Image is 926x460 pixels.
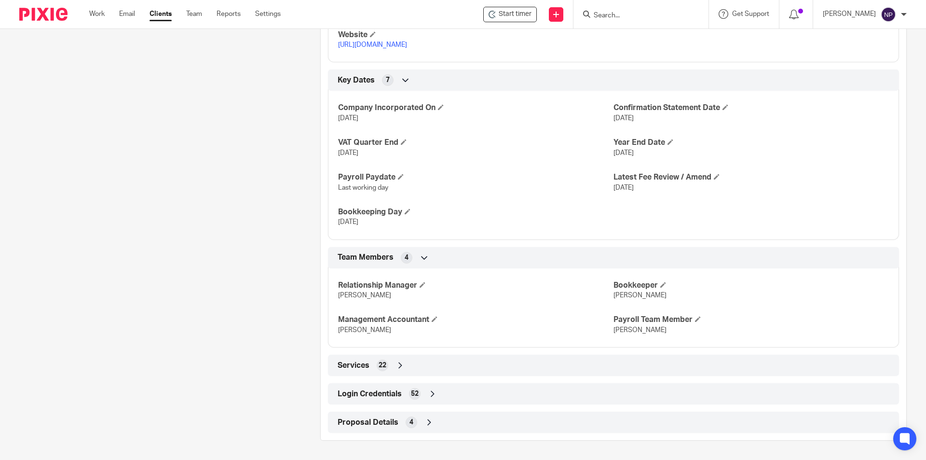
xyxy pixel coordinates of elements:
[881,7,896,22] img: svg%3E
[613,115,634,122] span: [DATE]
[338,172,613,182] h4: Payroll Paydate
[19,8,68,21] img: Pixie
[409,418,413,427] span: 4
[150,9,172,19] a: Clients
[613,150,634,156] span: [DATE]
[613,292,667,299] span: [PERSON_NAME]
[732,11,769,17] span: Get Support
[89,9,105,19] a: Work
[338,361,369,371] span: Services
[255,9,281,19] a: Settings
[593,12,680,20] input: Search
[338,327,391,334] span: [PERSON_NAME]
[379,361,386,370] span: 22
[405,253,409,263] span: 4
[338,30,613,40] h4: Website
[338,389,402,399] span: Login Credentials
[613,103,889,113] h4: Confirmation Statement Date
[386,75,390,85] span: 7
[613,184,634,191] span: [DATE]
[119,9,135,19] a: Email
[613,138,889,148] h4: Year End Date
[186,9,202,19] a: Team
[338,207,613,217] h4: Bookkeeping Day
[338,184,388,191] span: Last working day
[613,327,667,334] span: [PERSON_NAME]
[613,172,889,182] h4: Latest Fee Review / Amend
[613,315,889,325] h4: Payroll Team Member
[411,389,419,399] span: 52
[338,219,358,225] span: [DATE]
[338,292,391,299] span: [PERSON_NAME]
[499,9,531,19] span: Start timer
[338,138,613,148] h4: VAT Quarter End
[338,150,358,156] span: [DATE]
[483,7,537,22] div: Cloth Restaurant Group Limited
[338,42,407,48] a: [URL][DOMAIN_NAME]
[613,280,889,291] h4: Bookkeeper
[338,115,358,122] span: [DATE]
[338,75,375,85] span: Key Dates
[338,280,613,291] h4: Relationship Manager
[338,252,394,263] span: Team Members
[338,315,613,325] h4: Management Accountant
[823,9,876,19] p: [PERSON_NAME]
[338,103,613,113] h4: Company Incorporated On
[338,418,398,428] span: Proposal Details
[217,9,241,19] a: Reports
